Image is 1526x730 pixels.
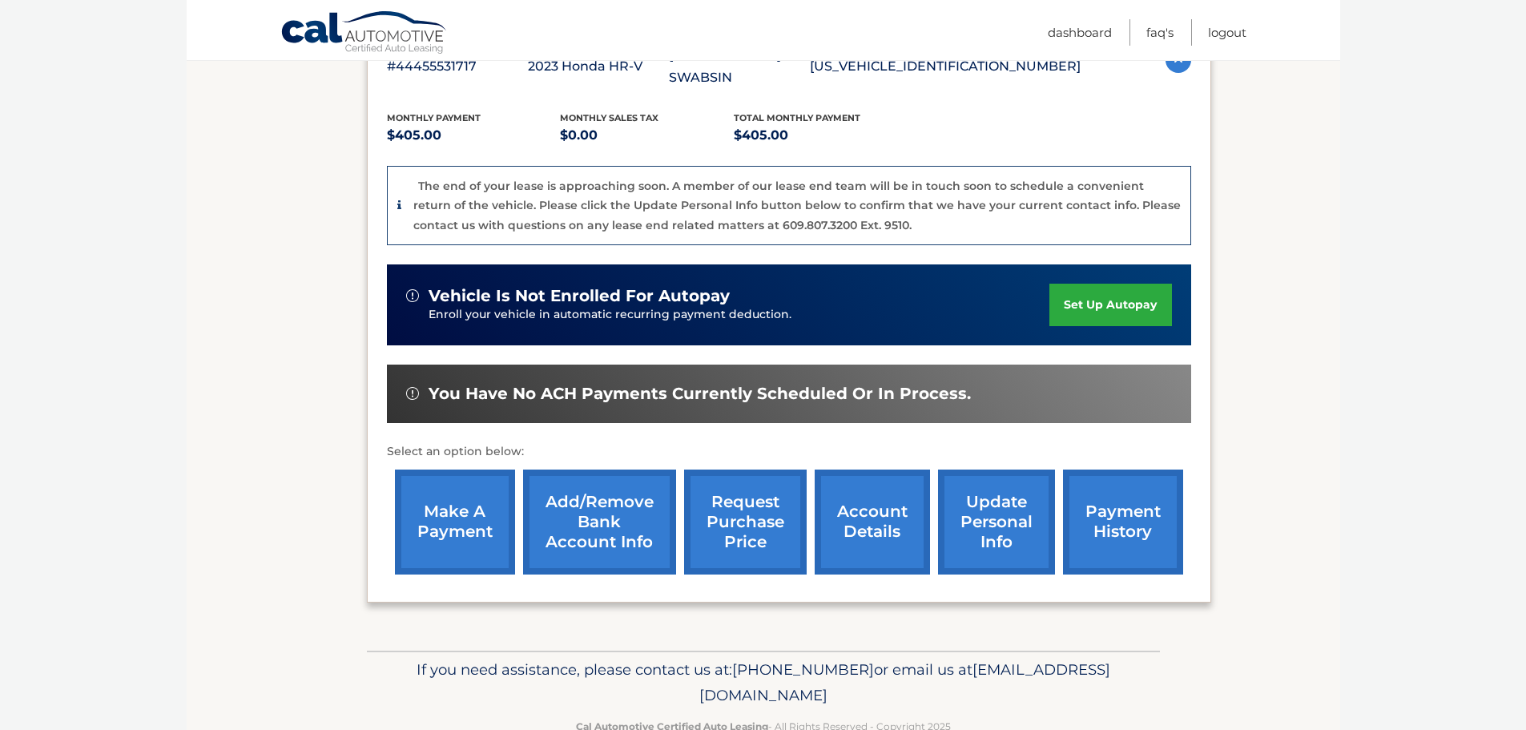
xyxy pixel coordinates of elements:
[528,55,669,78] p: 2023 Honda HR-V
[387,112,481,123] span: Monthly Payment
[280,10,449,57] a: Cal Automotive
[669,44,810,89] p: [PERSON_NAME] SWABSIN
[684,470,807,575] a: request purchase price
[1063,470,1183,575] a: payment history
[734,124,908,147] p: $405.00
[413,179,1181,232] p: The end of your lease is approaching soon. A member of our lease end team will be in touch soon t...
[938,470,1055,575] a: update personal info
[406,387,419,400] img: alert-white.svg
[560,124,734,147] p: $0.00
[387,124,561,147] p: $405.00
[377,657,1150,708] p: If you need assistance, please contact us at: or email us at
[429,306,1050,324] p: Enroll your vehicle in automatic recurring payment deduction.
[810,55,1081,78] p: [US_VEHICLE_IDENTIFICATION_NUMBER]
[395,470,515,575] a: make a payment
[1048,19,1112,46] a: Dashboard
[1146,19,1174,46] a: FAQ's
[429,384,971,404] span: You have no ACH payments currently scheduled or in process.
[387,442,1191,462] p: Select an option below:
[406,289,419,302] img: alert-white.svg
[387,55,528,78] p: #44455531717
[815,470,930,575] a: account details
[523,470,676,575] a: Add/Remove bank account info
[1049,284,1171,326] a: set up autopay
[734,112,860,123] span: Total Monthly Payment
[429,286,730,306] span: vehicle is not enrolled for autopay
[1208,19,1246,46] a: Logout
[560,112,658,123] span: Monthly sales Tax
[732,660,874,679] span: [PHONE_NUMBER]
